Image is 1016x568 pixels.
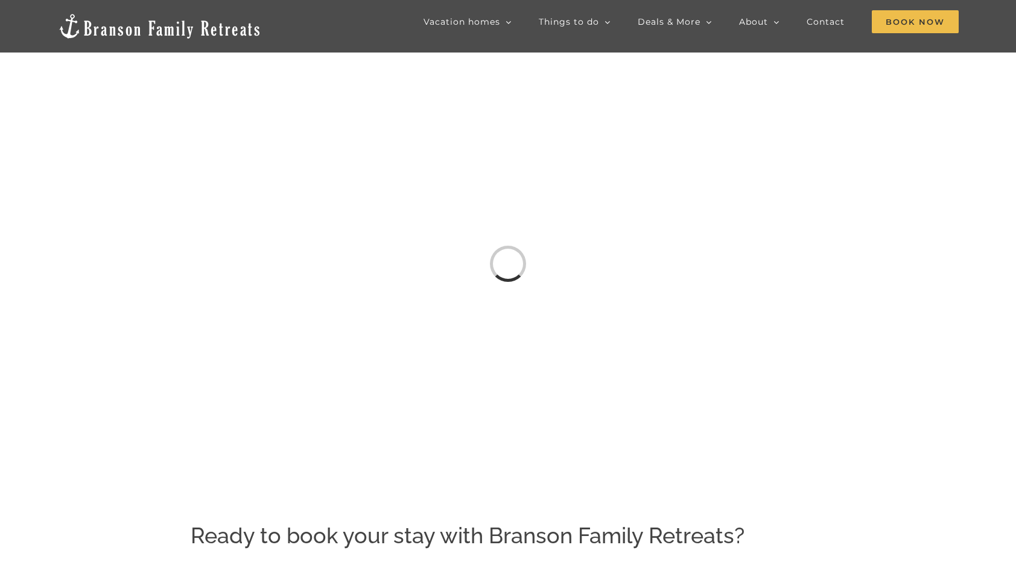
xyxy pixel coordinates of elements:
[490,246,526,282] div: Loading...
[638,10,712,34] a: Deals & More
[872,10,959,33] span: Book Now
[872,10,959,34] a: Book Now
[539,10,611,34] a: Things to do
[424,10,959,34] nav: Main Menu
[191,520,826,550] h2: Ready to book your stay with Branson Family Retreats?
[807,10,845,34] a: Contact
[424,10,512,34] a: Vacation homes
[807,18,845,26] span: Contact
[539,18,599,26] span: Things to do
[57,13,262,40] img: Branson Family Retreats Logo
[739,18,768,26] span: About
[424,18,500,26] span: Vacation homes
[739,10,779,34] a: About
[638,18,700,26] span: Deals & More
